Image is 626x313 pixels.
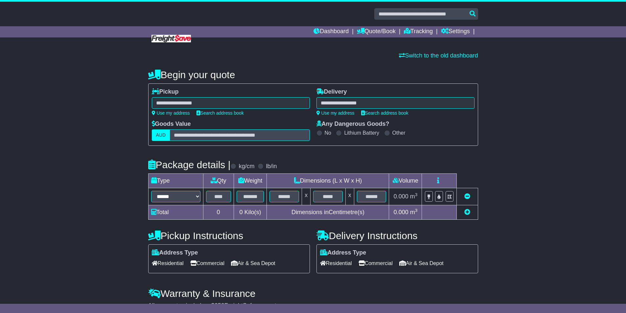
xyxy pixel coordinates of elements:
[152,249,198,257] label: Address Type
[344,130,379,136] label: Lithium Battery
[148,302,478,309] div: All our quotes include a $ FreightSafe warranty.
[441,26,470,37] a: Settings
[316,121,389,128] label: Any Dangerous Goods?
[234,174,267,188] td: Weight
[357,26,396,37] a: Quote/Book
[190,258,224,268] span: Commercial
[325,130,331,136] label: No
[151,35,191,42] img: Freight Save
[231,258,275,268] span: Air & Sea Depot
[148,159,231,170] h4: Package details |
[148,174,203,188] td: Type
[239,209,243,215] span: 0
[464,209,470,215] a: Add new item
[239,163,254,170] label: kg/cm
[320,249,366,257] label: Address Type
[399,258,444,268] span: Air & Sea Depot
[464,193,470,200] a: Remove this item
[266,163,277,170] label: lb/in
[415,192,418,197] sup: 3
[361,110,408,116] a: Search address book
[203,174,234,188] td: Qty
[267,174,389,188] td: Dimensions (L x W x H)
[152,110,190,116] a: Use my address
[404,26,433,37] a: Tracking
[394,209,408,215] span: 0.000
[152,129,170,141] label: AUD
[410,209,418,215] span: m
[359,258,393,268] span: Commercial
[313,26,349,37] a: Dashboard
[410,193,418,200] span: m
[394,193,408,200] span: 0.000
[152,258,184,268] span: Residential
[148,230,310,241] h4: Pickup Instructions
[152,121,191,128] label: Goods Value
[152,88,179,96] label: Pickup
[320,258,352,268] span: Residential
[148,205,203,220] td: Total
[215,302,224,309] span: 250
[345,188,354,205] td: x
[302,188,311,205] td: x
[316,110,355,116] a: Use my address
[389,174,422,188] td: Volume
[399,52,478,59] a: Switch to the old dashboard
[392,130,406,136] label: Other
[234,205,267,220] td: Kilo(s)
[316,230,478,241] h4: Delivery Instructions
[316,88,347,96] label: Delivery
[203,205,234,220] td: 0
[197,110,244,116] a: Search address book
[148,288,478,299] h4: Warranty & Insurance
[148,69,478,80] h4: Begin your quote
[267,205,389,220] td: Dimensions in Centimetre(s)
[415,208,418,213] sup: 3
